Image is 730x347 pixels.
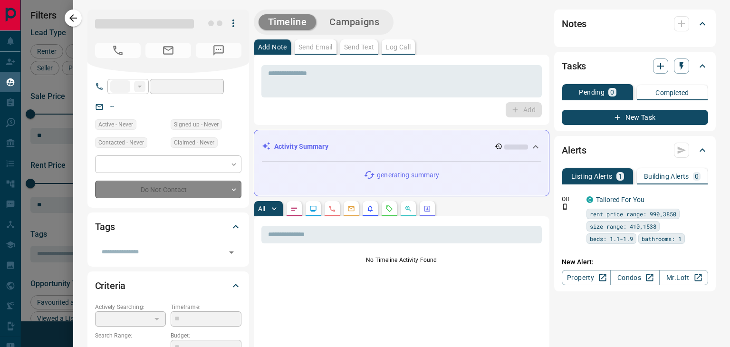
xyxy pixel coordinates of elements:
span: No Email [145,43,191,58]
svg: Opportunities [404,205,412,212]
p: Search Range: [95,331,166,340]
p: Budget: [171,331,241,340]
p: New Alert: [562,257,708,267]
div: Do Not Contact [95,181,241,198]
svg: Emails [347,205,355,212]
p: Building Alerts [644,173,689,180]
button: Campaigns [320,14,389,30]
p: Listing Alerts [571,173,613,180]
span: size range: 410,1538 [590,222,656,231]
p: Add Note [258,44,287,50]
div: condos.ca [586,196,593,203]
svg: Listing Alerts [366,205,374,212]
div: Tags [95,215,241,238]
p: Pending [579,89,605,96]
a: Property [562,270,611,285]
span: Claimed - Never [174,138,214,147]
svg: Lead Browsing Activity [309,205,317,212]
svg: Push Notification Only [562,203,568,210]
h2: Tasks [562,58,586,74]
button: Timeline [259,14,317,30]
p: Timeframe: [171,303,241,311]
span: Active - Never [98,120,133,129]
p: No Timeline Activity Found [261,256,542,264]
p: 1 [618,173,622,180]
p: generating summary [377,170,439,180]
span: Contacted - Never [98,138,144,147]
span: No Number [95,43,141,58]
p: All [258,205,266,212]
div: Tasks [562,55,708,77]
button: Open [225,246,238,259]
a: Mr.Loft [659,270,708,285]
span: rent price range: 990,3850 [590,209,676,219]
span: No Number [196,43,241,58]
div: Activity Summary [262,138,541,155]
h2: Notes [562,16,586,31]
div: Criteria [95,274,241,297]
a: -- [110,103,114,110]
h2: Tags [95,219,115,234]
svg: Calls [328,205,336,212]
svg: Agent Actions [423,205,431,212]
h2: Alerts [562,143,586,158]
div: Alerts [562,139,708,162]
p: Completed [655,89,689,96]
svg: Requests [385,205,393,212]
p: 0 [610,89,614,96]
a: Tailored For You [596,196,644,203]
p: Activity Summary [274,142,328,152]
button: New Task [562,110,708,125]
svg: Notes [290,205,298,212]
span: bathrooms: 1 [642,234,682,243]
a: Condos [610,270,659,285]
h2: Criteria [95,278,126,293]
p: Off [562,195,581,203]
span: Signed up - Never [174,120,219,129]
span: beds: 1.1-1.9 [590,234,633,243]
p: 0 [695,173,699,180]
p: Actively Searching: [95,303,166,311]
div: Notes [562,12,708,35]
